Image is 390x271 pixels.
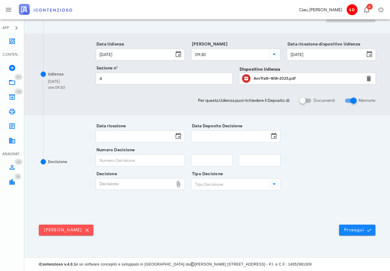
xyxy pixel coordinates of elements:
label: Data Udienza [95,41,124,47]
input: Ora Udienza [192,49,268,60]
span: Distintivo [367,4,373,10]
input: Tipo Decisione [192,179,268,189]
div: AvvTratt-1818-2025.pdf [254,76,362,81]
span: 128 [16,90,21,94]
span: Distintivo [15,74,22,80]
span: Distintivo [15,173,21,179]
label: Dispositivo Udienza [240,66,280,72]
div: Decisione [96,179,173,189]
img: logo-text-2x.png [19,4,72,15]
label: Memorie [358,98,375,104]
button: SD [345,2,359,17]
span: Per questa Udienza puoi richiedere il Deposito di: [198,97,290,104]
label: Documenti [314,98,335,104]
span: 132 [16,160,21,164]
button: Elimina [365,75,372,82]
div: ore 09:30 [48,85,65,91]
button: [PERSON_NAME] [39,225,93,236]
span: Prosegui [344,227,371,233]
label: Sezione n° [95,65,118,71]
strong: iContenzioso v.4.0.1 [39,262,76,266]
label: Tipo Decisione [190,171,223,177]
span: [PERSON_NAME] [44,227,89,233]
button: Prosegui [339,225,375,236]
div: [DATE] [48,79,65,85]
div: Udienza [48,71,63,77]
span: Distintivo [15,159,22,165]
button: Distintivo [359,2,374,17]
div: Ciao, [PERSON_NAME] [299,7,342,13]
input: Numero Decisione [96,155,184,166]
label: Numero Decisione [95,147,135,153]
label: Data ricezione dispositivo Udienza [286,41,360,47]
label: Decisione [95,171,117,177]
div: ANAGRAFICA [2,151,22,157]
span: Distintivo [15,89,23,95]
div: Decisione [48,159,67,165]
span: 33 [16,175,19,179]
button: Clicca per aprire un'anteprima del file o scaricarlo [242,74,250,83]
span: SD [347,4,358,15]
div: CONTENZIOSO [2,52,22,57]
div: Clicca per aprire un'anteprima del file o scaricarlo [254,74,362,83]
label: [PERSON_NAME] [190,41,227,47]
span: 317 [16,75,21,79]
input: Sezione n° [96,73,232,84]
